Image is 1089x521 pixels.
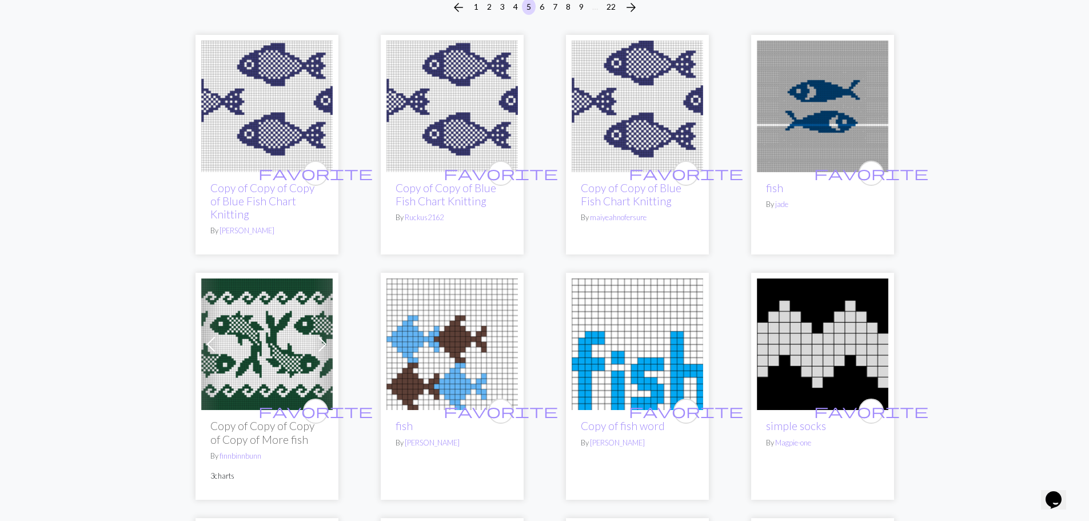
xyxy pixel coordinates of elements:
i: Previous [452,1,465,14]
span: favorite [629,164,743,182]
button: favourite [303,161,328,186]
img: simple socks [757,279,888,410]
a: [PERSON_NAME] [405,438,460,447]
span: favorite [258,164,373,182]
a: More fish [201,337,333,348]
button: favourite [859,161,884,186]
a: Copy of Copy of Copy of Blue Fish Chart Knitting [210,181,314,221]
i: favourite [814,400,928,423]
i: favourite [258,400,373,423]
i: favourite [629,162,743,185]
p: By [210,225,324,236]
i: favourite [814,162,928,185]
a: [PERSON_NAME] [590,438,645,447]
a: maiyeahnofersure [590,213,647,222]
i: favourite [629,400,743,423]
a: jade [775,200,788,209]
h2: Copy of Copy of Copy of Copy of More fish [210,419,324,446]
span: favorite [444,164,558,182]
img: fish word small [572,279,703,410]
button: favourite [488,161,513,186]
img: fish [757,41,888,172]
a: fish [757,100,888,110]
p: By [581,438,694,448]
button: favourite [303,399,328,424]
span: favorite [258,402,373,420]
a: Magpie-one [775,438,811,447]
button: favourite [673,161,699,186]
button: favourite [859,399,884,424]
span: favorite [814,402,928,420]
a: Copy of Copy of Blue Fish Chart Knitting [396,181,496,208]
a: fish [766,181,783,194]
a: simple socks [766,419,826,432]
a: finnbinnbunn [220,451,261,460]
p: By [766,438,879,448]
button: favourite [673,399,699,424]
p: By [581,212,694,223]
a: Ruckus2162 [405,213,444,222]
a: fish bag art.png [201,100,333,110]
p: By [396,438,509,448]
p: By [396,212,509,223]
i: favourite [444,400,558,423]
span: favorite [629,402,743,420]
a: fish bag art.png [386,100,518,110]
img: fish [386,279,518,410]
a: fish bag art.png [572,100,703,110]
a: simple socks [757,337,888,348]
img: fish bag art.png [386,41,518,172]
iframe: chat widget [1041,475,1078,510]
p: 3 charts [210,471,324,482]
img: fish bag art.png [201,41,333,172]
span: favorite [814,164,928,182]
a: [PERSON_NAME] [220,226,274,235]
i: favourite [444,162,558,185]
img: More fish [201,279,333,410]
p: By [210,451,324,462]
button: favourite [488,399,513,424]
p: By [766,199,879,210]
a: fish [396,419,413,432]
a: fish word small [572,337,703,348]
span: favorite [444,402,558,420]
a: Copy of Copy of Blue Fish Chart Knitting [581,181,681,208]
i: Next [624,1,638,14]
i: favourite [258,162,373,185]
a: fish [386,337,518,348]
img: fish bag art.png [572,41,703,172]
a: Copy of fish word [581,419,665,432]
